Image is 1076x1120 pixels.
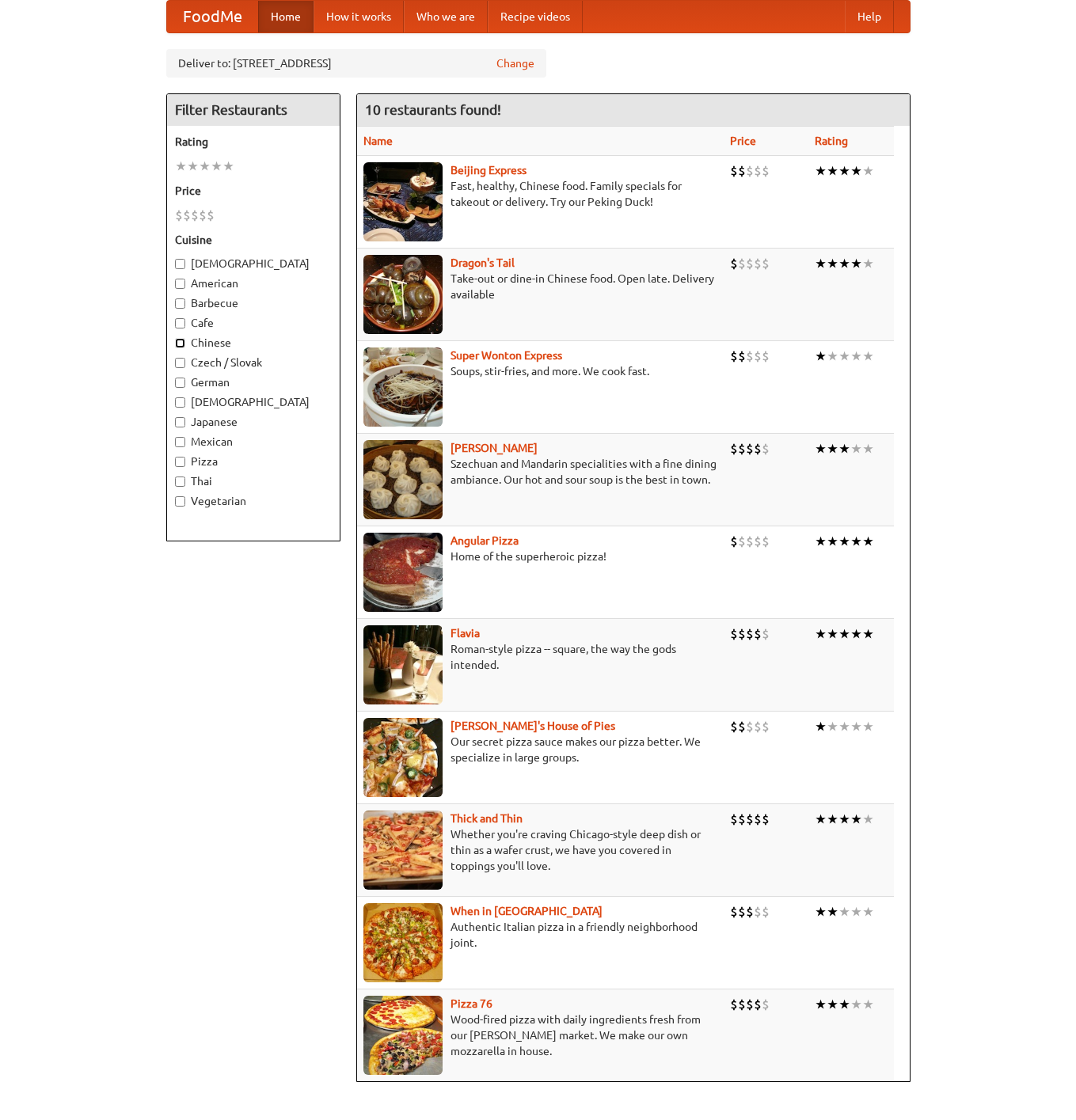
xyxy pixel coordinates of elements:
[363,549,718,564] p: Home of the superheroic pizza!
[175,275,332,291] label: American
[451,534,519,547] a: Angular Pizza
[258,1,314,32] a: Home
[827,162,838,180] li: ★
[754,996,762,1013] li: $
[850,625,862,643] li: ★
[738,440,746,457] li: $
[167,94,340,126] h4: Filter Restaurants
[363,271,718,302] p: Take-out or dine-in Chinese food. Open late. Delivery available
[738,811,746,828] li: $
[488,1,583,32] a: Recipe videos
[754,255,762,272] li: $
[862,811,874,828] li: ★
[451,442,538,454] b: [PERSON_NAME]
[738,255,746,272] li: $
[838,347,850,365] li: ★
[175,434,332,450] label: Mexican
[827,811,838,828] li: ★
[451,719,615,732] b: [PERSON_NAME]'s House of Pies
[746,347,754,365] li: $
[827,625,838,643] li: ★
[850,533,862,550] li: ★
[862,996,874,1013] li: ★
[363,347,443,427] img: superwonton.jpg
[363,178,718,210] p: Fast, healthy, Chinese food. Family specials for takeout or delivery. Try our Peking Duck!
[746,811,754,828] li: $
[175,394,332,410] label: [DEMOGRAPHIC_DATA]
[762,440,770,457] li: $
[191,207,199,224] li: $
[175,295,332,311] label: Barbecue
[746,903,754,921] li: $
[850,440,862,457] li: ★
[730,255,738,272] li: $
[850,996,862,1013] li: ★
[730,440,738,457] li: $
[827,347,838,365] li: ★
[451,164,527,177] a: Beijing Express
[762,347,770,365] li: $
[850,903,862,921] li: ★
[363,135,393,147] a: Name
[746,718,754,735] li: $
[862,255,874,272] li: ★
[175,338,185,348] input: Chinese
[451,812,523,825] a: Thick and Thin
[199,158,211,175] li: ★
[175,134,332,150] h5: Rating
[738,903,746,921] li: $
[175,335,332,351] label: Chinese
[363,255,443,334] img: dragon.jpg
[730,533,738,550] li: $
[451,905,603,917] a: When in [GEOGRAPHIC_DATA]
[496,55,534,71] a: Change
[815,996,827,1013] li: ★
[850,162,862,180] li: ★
[838,811,850,828] li: ★
[363,996,443,1075] img: pizza76.jpg
[762,533,770,550] li: $
[754,162,762,180] li: $
[175,496,185,507] input: Vegetarian
[175,207,183,224] li: $
[815,718,827,735] li: ★
[451,256,515,269] a: Dragon's Tail
[827,996,838,1013] li: ★
[746,440,754,457] li: $
[363,363,718,379] p: Soups, stir-fries, and more. We cook fast.
[862,533,874,550] li: ★
[730,625,738,643] li: $
[363,533,443,612] img: angular.jpg
[754,903,762,921] li: $
[175,315,332,331] label: Cafe
[183,207,191,224] li: $
[862,162,874,180] li: ★
[754,533,762,550] li: $
[862,347,874,365] li: ★
[175,158,187,175] li: ★
[738,533,746,550] li: $
[850,347,862,365] li: ★
[827,718,838,735] li: ★
[862,903,874,921] li: ★
[211,158,222,175] li: ★
[451,627,480,640] a: Flavia
[738,162,746,180] li: $
[175,417,185,427] input: Japanese
[730,718,738,735] li: $
[730,811,738,828] li: $
[175,476,185,487] input: Thai
[363,826,718,874] p: Whether you're craving Chicago-style deep dish or thin as a wafer crust, we have you covered in t...
[815,255,827,272] li: ★
[762,162,770,180] li: $
[175,256,332,271] label: [DEMOGRAPHIC_DATA]
[838,533,850,550] li: ★
[451,349,562,362] b: Super Wonton Express
[175,473,332,489] label: Thai
[363,734,718,765] p: Our secret pizza sauce makes our pizza better. We specialize in large groups.
[746,625,754,643] li: $
[363,625,443,704] img: flavia.jpg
